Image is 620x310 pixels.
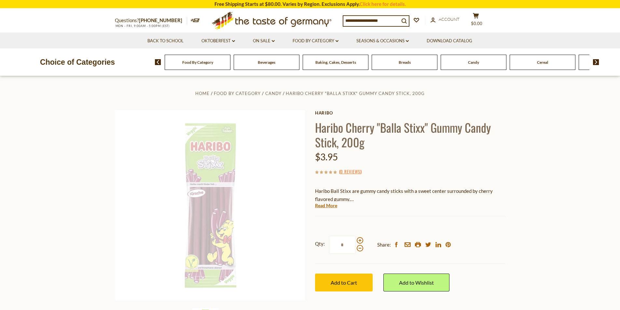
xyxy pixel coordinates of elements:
a: Oktoberfest [201,37,235,45]
button: Add to Cart [315,274,373,291]
a: Candy [265,91,282,96]
span: ( ) [339,168,362,175]
a: Cereal [537,60,548,65]
span: Share: [377,241,391,249]
a: Haribo [315,110,505,115]
span: Add to Cart [331,279,357,286]
span: $0.00 [471,21,482,26]
span: Account [439,17,460,22]
p: Questions? [115,16,187,25]
a: Baking, Cakes, Desserts [315,60,356,65]
img: Haribo Balla Stixx Cherry [115,110,305,301]
span: $3.95 [315,151,338,162]
img: previous arrow [155,59,161,65]
h1: Haribo Cherry "Balla Stixx" Gummy Candy Stick, 200g [315,120,505,149]
button: $0.00 [466,13,486,29]
a: Haribo Cherry "Balla Stixx" Gummy Candy Stick, 200g [286,91,425,96]
a: On Sale [253,37,275,45]
a: Back to School [147,37,184,45]
strong: Qty: [315,240,325,248]
a: Account [431,16,460,23]
a: Download Catalog [427,37,472,45]
a: Food By Category [182,60,213,65]
a: Beverages [258,60,275,65]
a: Food By Category [293,37,338,45]
a: Breads [399,60,411,65]
input: Qty: [329,236,356,254]
a: Read More [315,202,337,209]
img: next arrow [593,59,599,65]
p: Haribo Ball Stixx are gummy candy sticks with a sweet center surrounded by cherry flavored gummy. [315,187,505,203]
a: [PHONE_NUMBER] [139,17,182,23]
a: Click here for details. [360,1,406,7]
a: Candy [468,60,479,65]
a: Seasons & Occasions [356,37,409,45]
span: MON - FRI, 9:00AM - 5:00PM (EST) [115,24,170,28]
a: 0 Reviews [340,168,360,175]
a: Add to Wishlist [383,274,449,291]
a: Food By Category [214,91,261,96]
a: Home [195,91,210,96]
